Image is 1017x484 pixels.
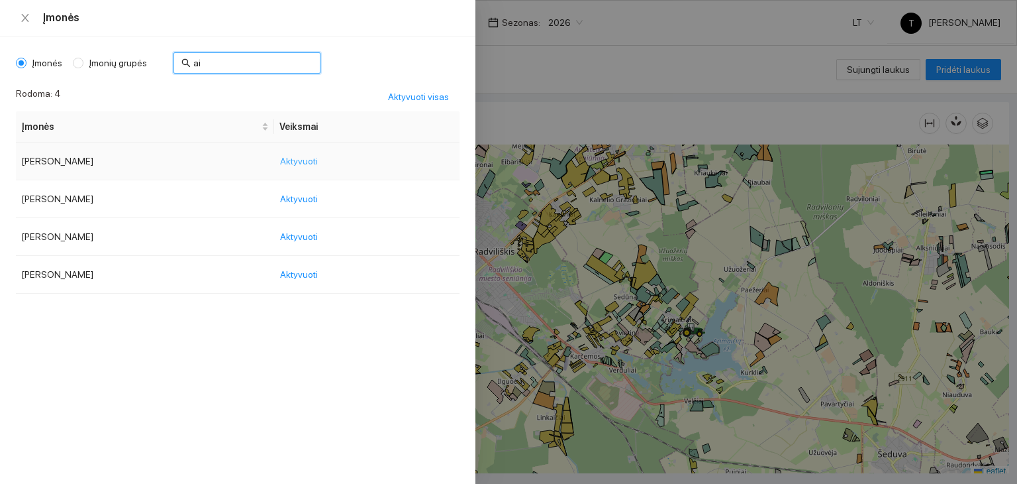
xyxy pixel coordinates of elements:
button: Close [16,12,34,25]
span: Rodoma: 4 [16,86,61,107]
th: this column's title is Įmonės,this column is sortable [16,111,274,143]
span: Aktyvuoti [280,192,318,206]
td: [PERSON_NAME] [16,180,274,218]
span: search [181,58,191,68]
button: Aktyvuoti [279,188,328,210]
span: Įmonės [26,56,68,70]
button: Aktyvuoti visas [377,86,460,107]
td: [PERSON_NAME] [16,143,274,180]
button: Aktyvuoti [279,226,328,247]
td: [PERSON_NAME] [16,256,274,294]
span: close [20,13,30,23]
span: Aktyvuoti [280,154,318,168]
span: Aktyvuoti visas [388,90,449,104]
td: [PERSON_NAME] [16,218,274,256]
div: Įmonės [42,11,460,25]
input: Paieška [193,56,313,70]
button: Aktyvuoti [279,264,328,285]
th: Veiksmai [274,111,460,143]
span: Įmonių grupės [83,56,152,70]
button: Aktyvuoti [279,151,328,172]
span: Aktyvuoti [280,267,318,282]
span: Įmonės [21,119,259,134]
span: Aktyvuoti [280,229,318,244]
